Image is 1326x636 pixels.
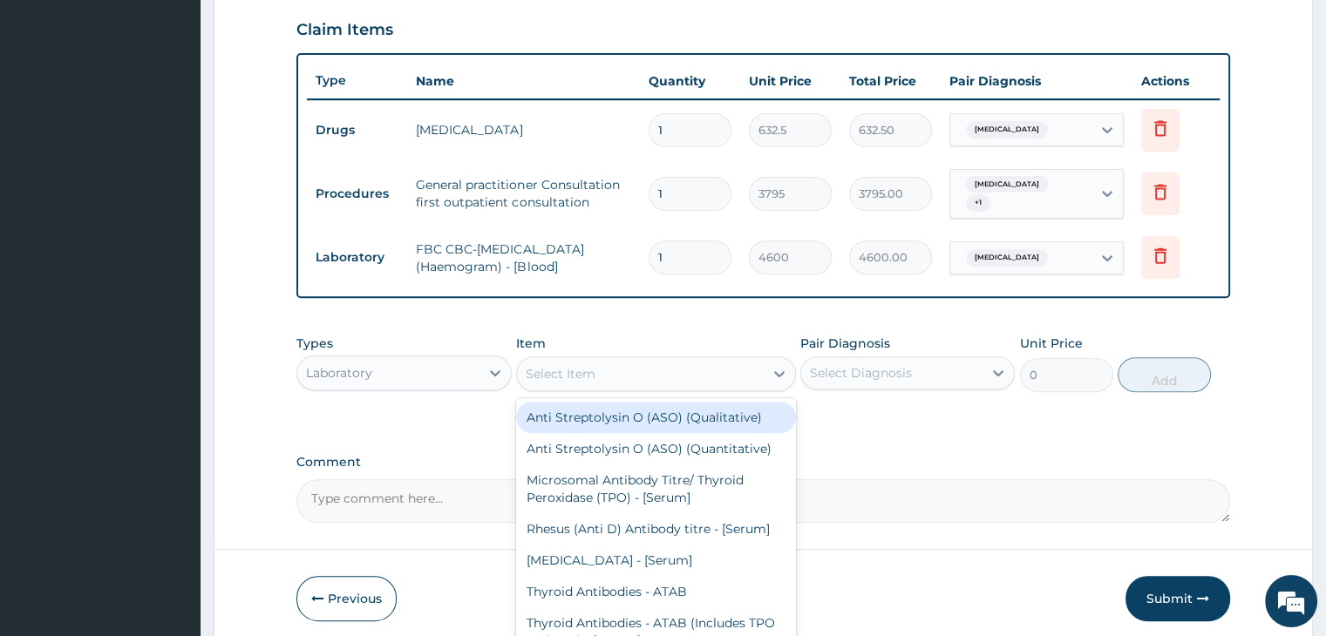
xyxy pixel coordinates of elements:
[1125,576,1230,621] button: Submit
[306,364,372,382] div: Laboratory
[966,194,990,212] span: + 1
[307,178,407,210] td: Procedures
[810,364,912,382] div: Select Diagnosis
[296,576,397,621] button: Previous
[966,176,1048,193] span: [MEDICAL_DATA]
[516,402,796,433] div: Anti Streptolysin O (ASO) (Qualitative)
[840,64,941,98] th: Total Price
[526,365,595,382] div: Select Item
[516,576,796,607] div: Thyroid Antibodies - ATAB
[1132,64,1220,98] th: Actions
[9,439,332,500] textarea: Type your message and hit 'Enter'
[640,64,740,98] th: Quantity
[407,64,639,98] th: Name
[407,167,639,220] td: General practitioner Consultation first outpatient consultation
[800,335,890,352] label: Pair Diagnosis
[307,241,407,274] td: Laboratory
[1118,357,1211,392] button: Add
[296,455,1229,470] label: Comment
[32,87,71,131] img: d_794563401_company_1708531726252_794563401
[516,464,796,513] div: Microsomal Antibody Titre/ Thyroid Peroxidase (TPO) - [Serum]
[516,335,546,352] label: Item
[516,513,796,545] div: Rhesus (Anti D) Antibody titre - [Serum]
[966,249,1048,267] span: [MEDICAL_DATA]
[101,201,241,377] span: We're online!
[516,433,796,464] div: Anti Streptolysin O (ASO) (Quantitative)
[407,232,639,284] td: FBC CBC-[MEDICAL_DATA] (Haemogram) - [Blood]
[296,21,393,40] h3: Claim Items
[296,336,333,351] label: Types
[91,98,293,120] div: Chat with us now
[516,545,796,576] div: [MEDICAL_DATA] - [Serum]
[966,121,1048,139] span: [MEDICAL_DATA]
[1020,335,1083,352] label: Unit Price
[941,64,1132,98] th: Pair Diagnosis
[407,112,639,147] td: [MEDICAL_DATA]
[286,9,328,51] div: Minimize live chat window
[307,64,407,97] th: Type
[307,114,407,146] td: Drugs
[740,64,840,98] th: Unit Price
